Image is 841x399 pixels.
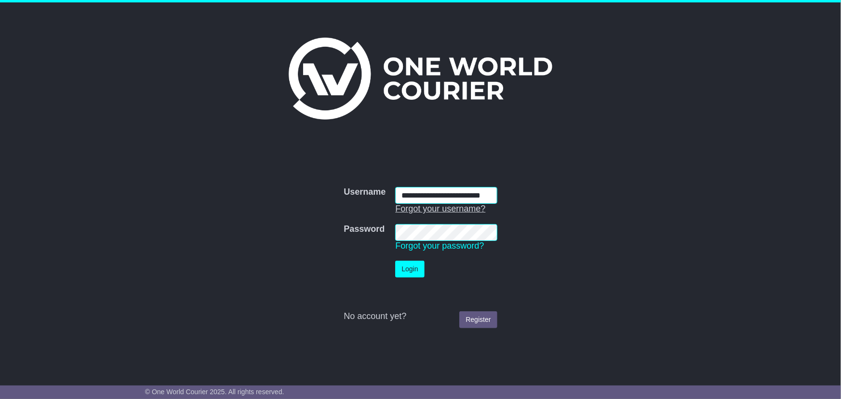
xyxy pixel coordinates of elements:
[344,224,385,235] label: Password
[289,38,552,120] img: One World
[344,311,497,322] div: No account yet?
[145,388,284,396] span: © One World Courier 2025. All rights reserved.
[395,204,485,213] a: Forgot your username?
[395,241,484,251] a: Forgot your password?
[459,311,497,328] a: Register
[395,261,424,278] button: Login
[344,187,386,198] label: Username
